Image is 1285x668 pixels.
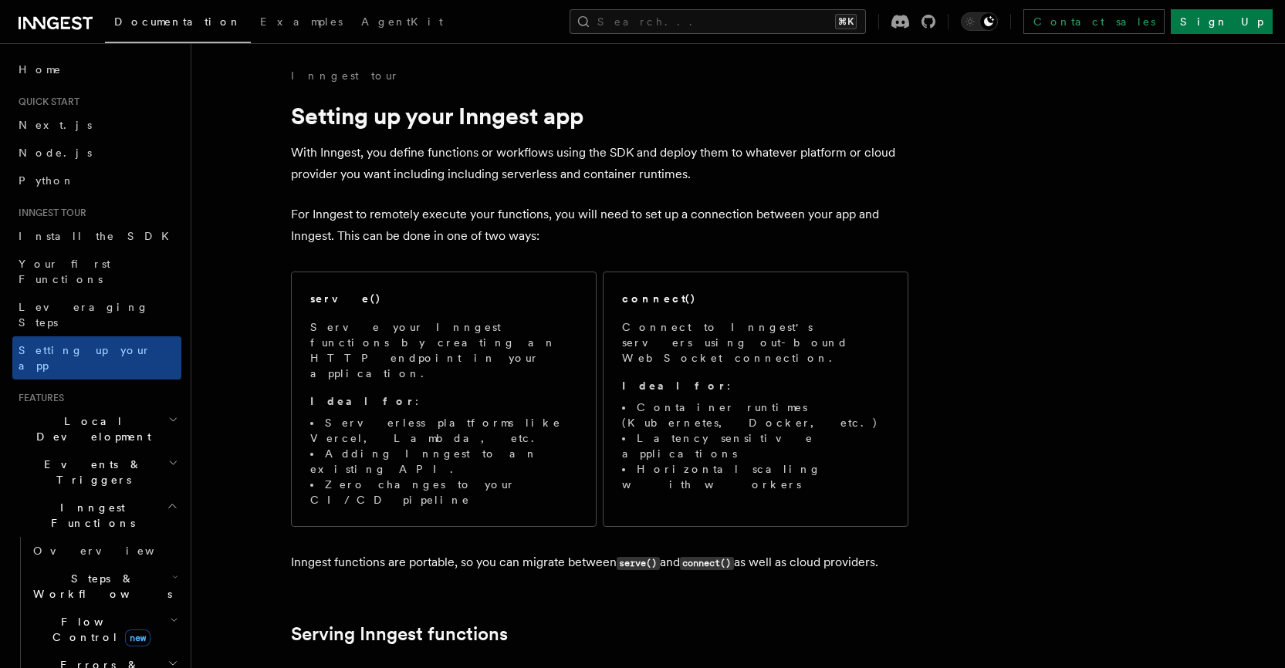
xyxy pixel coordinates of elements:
a: Home [12,56,181,83]
h1: Setting up your Inngest app [291,102,908,130]
button: Local Development [12,407,181,450]
p: : [622,378,889,393]
button: Search...⌘K [570,9,866,34]
span: Overview [33,545,192,557]
span: Documentation [114,15,242,28]
span: Install the SDK [19,230,178,242]
strong: Ideal for [310,395,415,407]
li: Serverless platforms like Vercel, Lambda, etc. [310,415,577,446]
a: Inngest tour [291,68,399,83]
button: Inngest Functions [12,494,181,537]
button: Toggle dark mode [961,12,998,31]
span: Local Development [12,413,168,444]
button: Flow Controlnew [27,608,181,651]
li: Latency sensitive applications [622,430,889,461]
span: Inngest tour [12,207,86,219]
code: serve() [617,557,660,570]
a: Next.js [12,111,181,139]
a: Sign Up [1171,9,1273,34]
span: new [125,629,150,646]
a: Contact sales [1023,9,1165,34]
code: connect() [680,557,734,570]
span: Features [12,392,64,404]
a: Serving Inngest functions [291,623,508,645]
h2: connect() [622,291,696,306]
span: Inngest Functions [12,500,167,531]
span: Next.js [19,119,92,131]
p: For Inngest to remotely execute your functions, you will need to set up a connection between your... [291,204,908,247]
span: Leveraging Steps [19,301,149,329]
a: Node.js [12,139,181,167]
span: Events & Triggers [12,457,168,488]
a: Examples [251,5,352,42]
a: Your first Functions [12,250,181,293]
li: Horizontal scaling with workers [622,461,889,492]
p: Inngest functions are portable, so you can migrate between and as well as cloud providers. [291,552,908,574]
span: Your first Functions [19,258,110,285]
span: AgentKit [361,15,443,28]
p: : [310,393,577,409]
span: Steps & Workflows [27,571,172,602]
button: Steps & Workflows [27,565,181,608]
li: Zero changes to your CI/CD pipeline [310,477,577,508]
span: Home [19,62,62,77]
h2: serve() [310,291,381,306]
span: Quick start [12,96,79,108]
a: serve()Serve your Inngest functions by creating an HTTP endpoint in your application.Ideal for:Se... [291,272,597,527]
a: connect()Connect to Inngest's servers using out-bound WebSocket connection.Ideal for:Container ru... [603,272,908,527]
span: Examples [260,15,343,28]
a: Install the SDK [12,222,181,250]
li: Adding Inngest to an existing API. [310,446,577,477]
a: Documentation [105,5,251,43]
p: Serve your Inngest functions by creating an HTTP endpoint in your application. [310,319,577,381]
span: Node.js [19,147,92,159]
p: With Inngest, you define functions or workflows using the SDK and deploy them to whatever platfor... [291,142,908,185]
kbd: ⌘K [835,14,857,29]
a: Overview [27,537,181,565]
p: Connect to Inngest's servers using out-bound WebSocket connection. [622,319,889,366]
span: Setting up your app [19,344,151,372]
button: Events & Triggers [12,450,181,494]
a: Leveraging Steps [12,293,181,336]
li: Container runtimes (Kubernetes, Docker, etc.) [622,400,889,430]
a: AgentKit [352,5,452,42]
a: Setting up your app [12,336,181,380]
a: Python [12,167,181,194]
span: Python [19,174,75,187]
strong: Ideal for [622,380,727,392]
span: Flow Control [27,614,170,645]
